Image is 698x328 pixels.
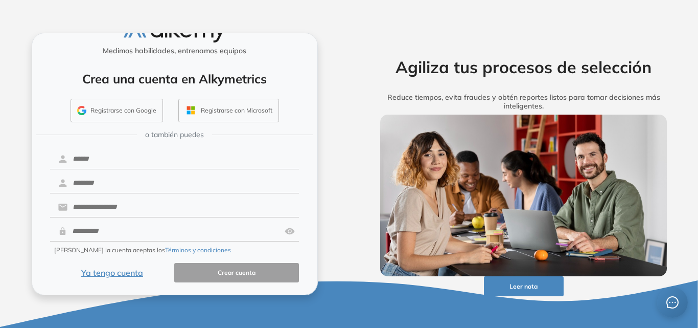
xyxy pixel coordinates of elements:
[174,263,299,283] button: Crear cuenta
[77,106,86,115] img: GMAIL_ICON
[666,296,679,309] span: message
[364,57,683,77] h2: Agiliza tus procesos de selección
[145,129,204,140] span: o también puedes
[185,104,197,116] img: OUTLOOK_ICON
[285,222,295,241] img: asd
[36,47,313,55] h5: Medimos habilidades, entrenamos equipos
[484,276,564,296] button: Leer nota
[45,72,304,86] h4: Crea una cuenta en Alkymetrics
[71,99,163,122] button: Registrarse con Google
[364,93,683,111] h5: Reduce tiempos, evita fraudes y obtén reportes listos para tomar decisiones más inteligentes.
[50,263,175,283] button: Ya tengo cuenta
[54,246,231,255] span: [PERSON_NAME] la cuenta aceptas los
[178,99,279,122] button: Registrarse con Microsoft
[165,246,231,255] button: Términos y condiciones
[380,115,667,276] img: img-more-info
